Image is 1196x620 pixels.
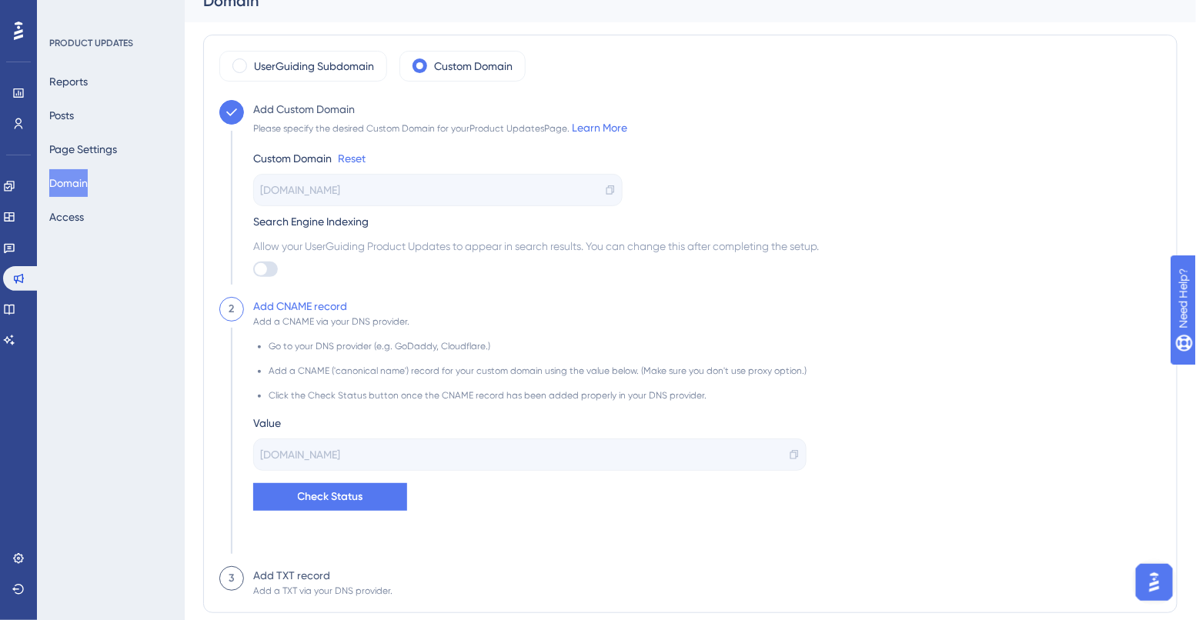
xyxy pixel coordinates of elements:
[253,483,407,511] button: Check Status
[253,566,330,585] div: Add TXT record
[260,181,340,199] span: [DOMAIN_NAME]
[229,569,235,588] div: 3
[253,100,355,118] div: Add Custom Domain
[49,203,84,231] button: Access
[253,297,347,315] div: Add CNAME record
[269,365,807,389] li: Add a CNAME ('canonical name') record for your custom domain using the value below. (Make sure yo...
[49,169,88,197] button: Domain
[253,315,409,328] div: Add a CNAME via your DNS provider.
[253,149,332,168] div: Custom Domain
[254,57,374,75] label: UserGuiding Subdomain
[269,389,807,402] li: Click the Check Status button once the CNAME record has been added properly in your DNS provider.
[1131,559,1178,605] iframe: UserGuiding AI Assistant Launcher
[338,149,366,168] a: Reset
[434,57,513,75] label: Custom Domain
[269,340,807,365] li: Go to your DNS provider (e.g. GoDaddy, Cloudflare.)
[298,488,363,506] span: Check Status
[229,300,235,318] div: 2
[253,212,819,231] div: Search Engine Indexing
[49,135,117,163] button: Page Settings
[253,118,627,137] div: Please specify the desired Custom Domain for your Product Updates Page.
[49,68,88,95] button: Reports
[253,585,393,597] div: Add a TXT via your DNS provider.
[260,445,340,464] span: [DOMAIN_NAME]
[36,4,96,22] span: Need Help?
[49,102,74,129] button: Posts
[253,414,807,432] div: Value
[49,37,133,49] div: PRODUCT UPDATES
[253,237,819,255] span: Allow your UserGuiding Product Updates to appear in search results. You can change this after com...
[572,122,627,134] a: Learn More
